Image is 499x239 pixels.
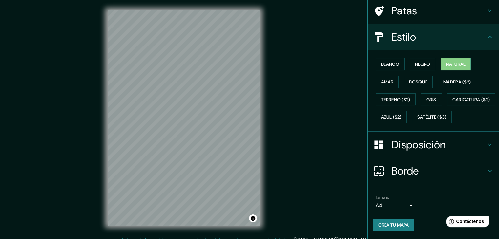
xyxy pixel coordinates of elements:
font: Tamaño [376,195,389,200]
button: Blanco [376,58,405,70]
font: Terreno ($2) [381,97,410,102]
font: Satélite ($3) [417,114,447,120]
button: Bosque [404,76,433,88]
font: Estilo [391,30,416,44]
font: Patas [391,4,417,18]
font: Madera ($2) [443,79,471,85]
button: Caricatura ($2) [447,93,495,106]
div: Estilo [368,24,499,50]
button: Gris [421,93,442,106]
div: A4 [376,200,415,211]
font: Negro [415,61,430,67]
button: Amar [376,76,399,88]
font: Disposición [391,138,446,152]
font: Caricatura ($2) [452,97,490,102]
font: Amar [381,79,393,85]
font: Borde [391,164,419,178]
font: Gris [426,97,436,102]
font: Natural [446,61,466,67]
button: Negro [410,58,436,70]
div: Borde [368,158,499,184]
button: Activar o desactivar atribución [249,214,257,222]
div: Disposición [368,132,499,158]
canvas: Mapa [108,10,260,226]
font: Azul ($2) [381,114,402,120]
iframe: Lanzador de widgets de ayuda [441,213,492,232]
font: Crea tu mapa [378,222,409,228]
button: Terreno ($2) [376,93,416,106]
font: Blanco [381,61,399,67]
font: A4 [376,202,382,209]
button: Satélite ($3) [412,111,452,123]
font: Bosque [409,79,427,85]
button: Madera ($2) [438,76,476,88]
button: Natural [441,58,471,70]
button: Crea tu mapa [373,219,414,231]
button: Azul ($2) [376,111,407,123]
